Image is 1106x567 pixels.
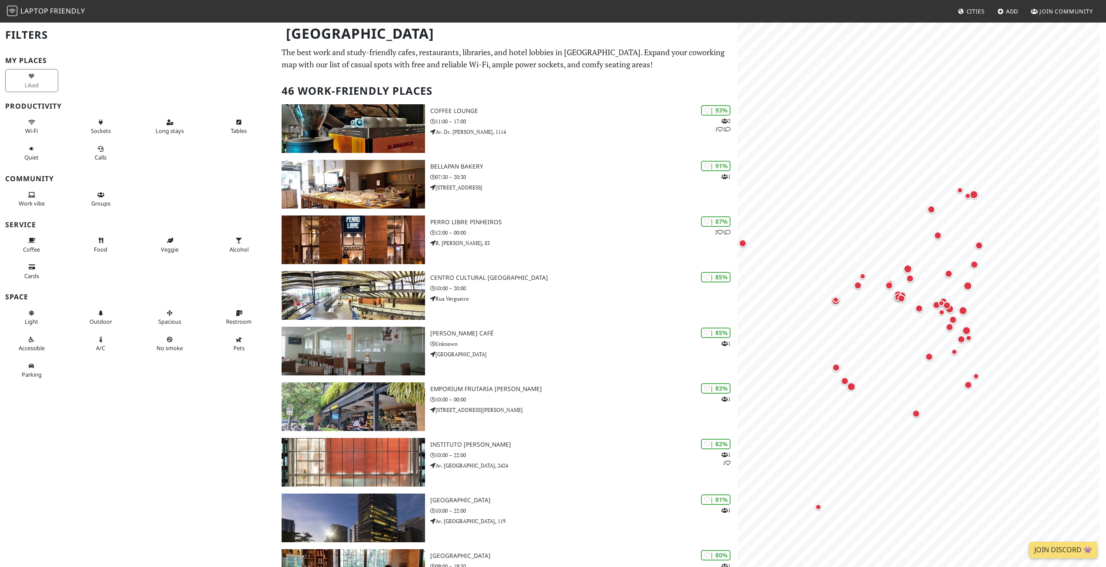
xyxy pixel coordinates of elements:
[430,219,737,226] h3: Perro Libre Pinheiros
[25,127,38,135] span: Stable Wi-Fi
[963,191,973,201] div: Map marker
[5,56,271,65] h3: My Places
[941,300,953,311] div: Map marker
[430,229,737,237] p: 12:00 – 00:00
[5,293,271,301] h3: Space
[5,175,271,183] h3: Community
[963,333,974,343] div: Map marker
[845,381,857,393] div: Map marker
[973,240,985,251] div: Map marker
[892,289,903,300] div: Map marker
[1029,542,1097,558] a: Join Discord 👾
[96,344,105,352] span: Air conditioned
[932,230,943,241] div: Map marker
[91,199,110,207] span: Group tables
[74,115,127,138] button: Sockets
[74,233,127,256] button: Food
[430,239,737,247] p: R. [PERSON_NAME], 83
[430,507,737,515] p: 10:00 – 22:00
[161,245,179,253] span: Veggie
[931,299,942,311] div: Map marker
[430,441,737,448] h3: Instituto [PERSON_NAME]
[936,298,947,308] div: Map marker
[430,173,737,181] p: 07:30 – 20:30
[968,189,980,201] div: Map marker
[276,327,737,375] a: Fran's Café | 85% 1 [PERSON_NAME] Café Unknown [GEOGRAPHIC_DATA]
[971,371,981,381] div: Map marker
[5,233,58,256] button: Coffee
[213,233,266,256] button: Alcohol
[91,127,111,135] span: Power sockets
[276,271,737,320] a: Centro Cultural São Paulo | 85% Centro Cultural [GEOGRAPHIC_DATA] 10:00 – 20:00 Rua Vergueiro
[94,245,107,253] span: Food
[233,344,245,352] span: Pet friendly
[883,280,895,291] div: Map marker
[830,295,842,307] div: Map marker
[955,185,965,196] div: Map marker
[5,22,271,48] h2: Filters
[430,330,737,337] h3: [PERSON_NAME] Café
[940,299,951,310] div: Map marker
[282,46,732,71] p: The best work and study-friendly cafes, restaurants, libraries, and hotel lobbies in [GEOGRAPHIC_...
[276,438,737,487] a: Instituto Moreira Salles | 82% 11 Instituto [PERSON_NAME] 10:00 – 22:00 Av. [GEOGRAPHIC_DATA], 2424
[430,406,737,414] p: [STREET_ADDRESS][PERSON_NAME]
[430,128,737,136] p: Av. Dr. [PERSON_NAME], 1114
[430,340,737,348] p: Unknown
[5,142,58,165] button: Quiet
[430,385,737,393] h3: Emporium Frutaria [PERSON_NAME]
[229,245,249,253] span: Alcohol
[701,216,731,226] div: | 87%
[721,395,731,403] p: 1
[701,161,731,171] div: | 91%
[143,332,196,355] button: No smoke
[967,7,985,15] span: Cities
[994,3,1022,19] a: Add
[276,104,737,153] a: Coffee Lounge | 93% 211 Coffee Lounge 11:00 – 17:00 Av. Dr. [PERSON_NAME], 1114
[937,307,947,318] div: Map marker
[5,260,58,283] button: Cards
[226,318,252,325] span: Restroom
[74,332,127,355] button: A/C
[22,371,42,378] span: Parking
[701,550,731,560] div: | 80%
[7,4,85,19] a: LaptopFriendly LaptopFriendly
[74,306,127,329] button: Outdoor
[701,383,731,393] div: | 83%
[430,163,737,170] h3: Bellapan Bakery
[430,552,737,560] h3: [GEOGRAPHIC_DATA]
[737,238,748,249] div: Map marker
[956,334,967,345] div: Map marker
[5,102,271,110] h3: Productivity
[95,153,106,161] span: Video/audio calls
[957,305,969,317] div: Map marker
[74,188,127,211] button: Groups
[949,347,960,357] div: Map marker
[7,6,17,16] img: LaptopFriendly
[701,328,731,338] div: | 85%
[282,216,425,264] img: Perro Libre Pinheiros
[893,292,904,303] div: Map marker
[721,451,731,467] p: 1 1
[430,107,737,115] h3: Coffee Lounge
[430,295,737,303] p: Rua Vergueiro
[430,461,737,470] p: Av. [GEOGRAPHIC_DATA], 2424
[276,160,737,209] a: Bellapan Bakery | 91% 1 Bellapan Bakery 07:30 – 20:30 [STREET_ADDRESS]
[830,295,841,305] div: Map marker
[904,273,916,284] div: Map marker
[910,408,922,419] div: Map marker
[943,268,954,279] div: Map marker
[231,127,247,135] span: Work-friendly tables
[24,272,39,280] span: Credit cards
[50,6,85,16] span: Friendly
[276,216,737,264] a: Perro Libre Pinheiros | 87% 21 Perro Libre Pinheiros 12:00 – 00:00 R. [PERSON_NAME], 83
[5,306,58,329] button: Light
[90,318,112,325] span: Outdoor area
[156,127,184,135] span: Long stays
[926,204,937,215] div: Map marker
[963,379,974,391] div: Map marker
[830,362,842,373] div: Map marker
[813,502,824,512] div: Map marker
[721,506,731,514] p: 1
[143,233,196,256] button: Veggie
[282,438,425,487] img: Instituto Moreira Salles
